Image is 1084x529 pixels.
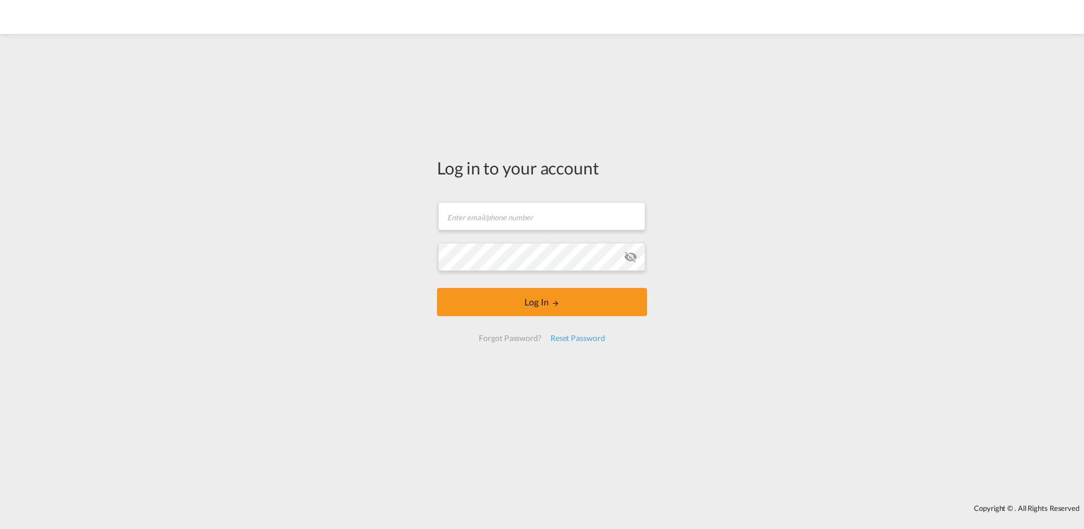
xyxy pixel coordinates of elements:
button: LOGIN [437,288,647,316]
div: Forgot Password? [474,328,545,348]
md-icon: icon-eye-off [624,250,637,264]
div: Reset Password [546,328,610,348]
input: Enter email/phone number [438,202,645,230]
div: Log in to your account [437,156,647,180]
